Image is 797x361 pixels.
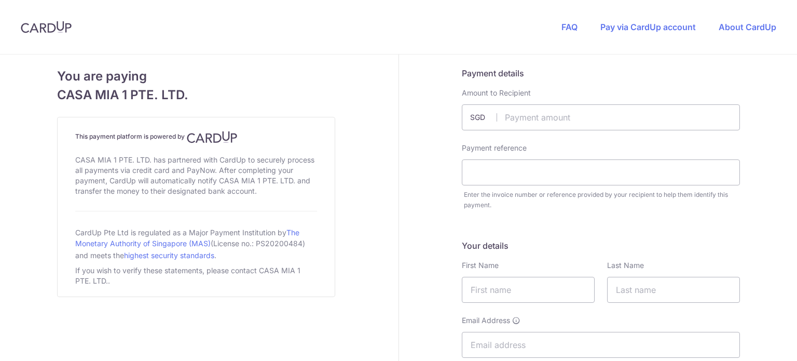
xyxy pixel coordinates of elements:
img: CardUp [187,131,238,143]
label: First Name [462,260,499,271]
h4: This payment platform is powered by [75,131,317,143]
span: CASA MIA 1 PTE. LTD. [57,86,335,104]
label: Last Name [607,260,644,271]
span: SGD [470,112,497,123]
div: CASA MIA 1 PTE. LTD. has partnered with CardUp to securely process all payments via credit card a... [75,153,317,198]
a: Pay via CardUp account [600,22,696,32]
span: You are paying [57,67,335,86]
span: Email Address [462,315,510,326]
h5: Payment details [462,67,740,79]
a: About CardUp [719,22,776,32]
h5: Your details [462,239,740,252]
div: Enter the invoice number or reference provided by your recipient to help them identify this payment. [464,190,740,210]
label: Payment reference [462,143,527,153]
input: First name [462,277,595,303]
div: CardUp Pte Ltd is regulated as a Major Payment Institution by (License no.: PS20200484) and meets... [75,224,317,263]
div: If you wish to verify these statements, please contact CASA MIA 1 PTE. LTD.. [75,263,317,288]
input: Last name [607,277,740,303]
a: highest security standards [124,251,214,260]
img: CardUp [21,21,72,33]
input: Email address [462,332,740,358]
a: FAQ [561,22,578,32]
input: Payment amount [462,104,740,130]
label: Amount to Recipient [462,88,531,98]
